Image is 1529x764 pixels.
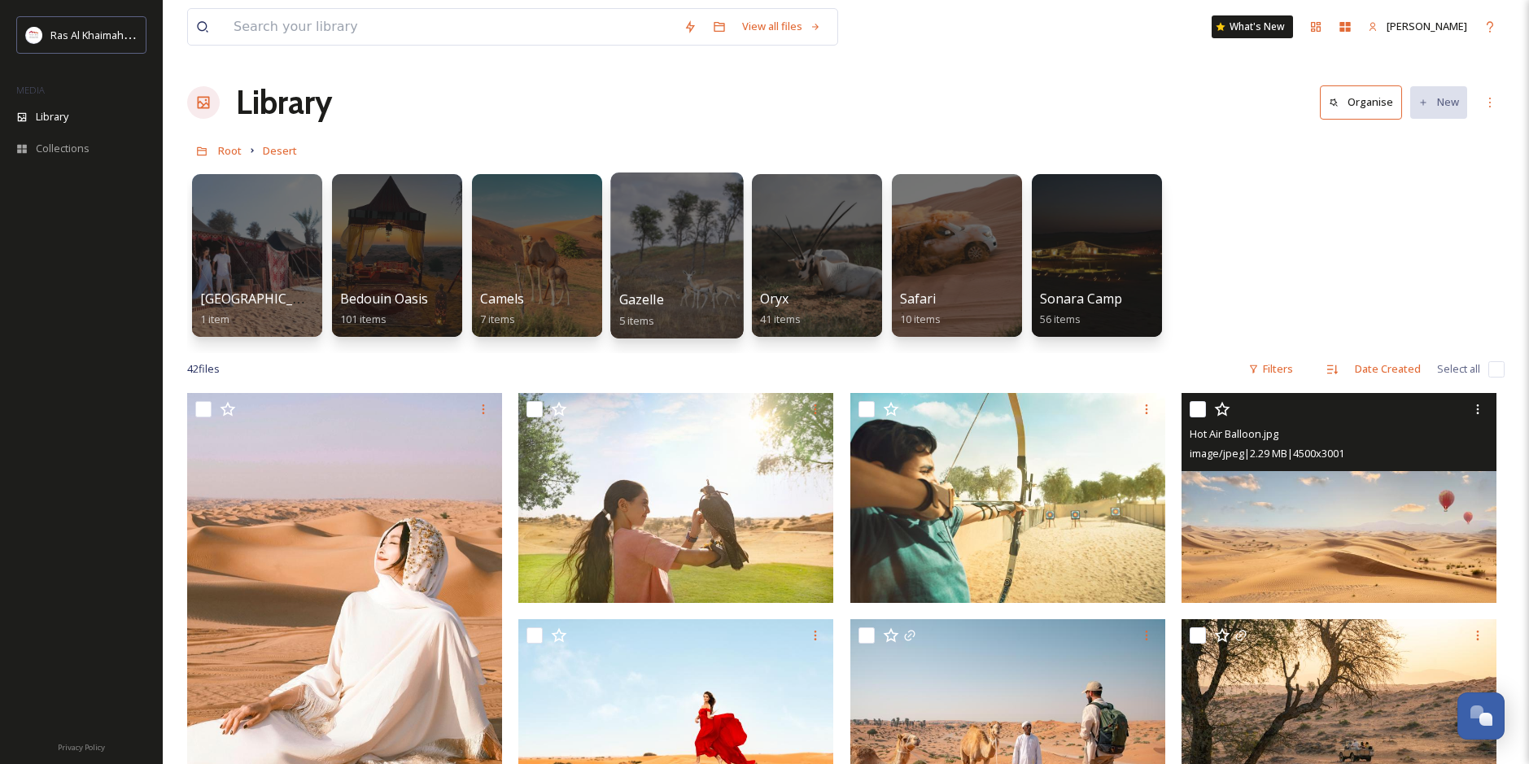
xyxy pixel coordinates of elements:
[16,84,45,96] span: MEDIA
[1387,19,1467,33] span: [PERSON_NAME]
[480,291,524,326] a: Camels7 items
[187,361,220,377] span: 42 file s
[760,291,801,326] a: Oryx41 items
[200,290,331,308] span: [GEOGRAPHIC_DATA]
[480,312,515,326] span: 7 items
[225,9,675,45] input: Search your library
[1437,361,1480,377] span: Select all
[236,78,332,127] a: Library
[1212,15,1293,38] a: What's New
[619,292,664,328] a: Gazelle5 items
[1457,692,1505,740] button: Open Chat
[619,312,655,327] span: 5 items
[1347,353,1429,385] div: Date Created
[1410,86,1467,118] button: New
[1182,393,1496,603] img: Hot Air Balloon.jpg
[760,312,801,326] span: 41 items
[200,312,229,326] span: 1 item
[1360,11,1475,42] a: [PERSON_NAME]
[760,290,789,308] span: Oryx
[619,290,664,308] span: Gazelle
[58,736,105,756] a: Privacy Policy
[518,393,833,603] img: Falcon show RAK.jpg
[36,141,90,156] span: Collections
[26,27,42,43] img: Logo_RAKTDA_RGB-01.png
[850,393,1165,603] img: Archery RAK.jpg
[1320,85,1410,119] a: Organise
[900,291,941,326] a: Safari10 items
[263,143,297,158] span: Desert
[734,11,829,42] a: View all files
[218,143,242,158] span: Root
[218,141,242,160] a: Root
[200,291,331,326] a: [GEOGRAPHIC_DATA]1 item
[1190,426,1278,441] span: Hot Air Balloon.jpg
[1240,353,1301,385] div: Filters
[1040,290,1122,308] span: Sonara Camp
[58,742,105,753] span: Privacy Policy
[1040,312,1081,326] span: 56 items
[1040,291,1122,326] a: Sonara Camp56 items
[36,109,68,124] span: Library
[900,290,936,308] span: Safari
[1190,446,1344,461] span: image/jpeg | 2.29 MB | 4500 x 3001
[1320,85,1402,119] button: Organise
[340,312,387,326] span: 101 items
[50,27,281,42] span: Ras Al Khaimah Tourism Development Authority
[480,290,524,308] span: Camels
[340,290,428,308] span: Bedouin Oasis
[900,312,941,326] span: 10 items
[263,141,297,160] a: Desert
[340,291,428,326] a: Bedouin Oasis101 items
